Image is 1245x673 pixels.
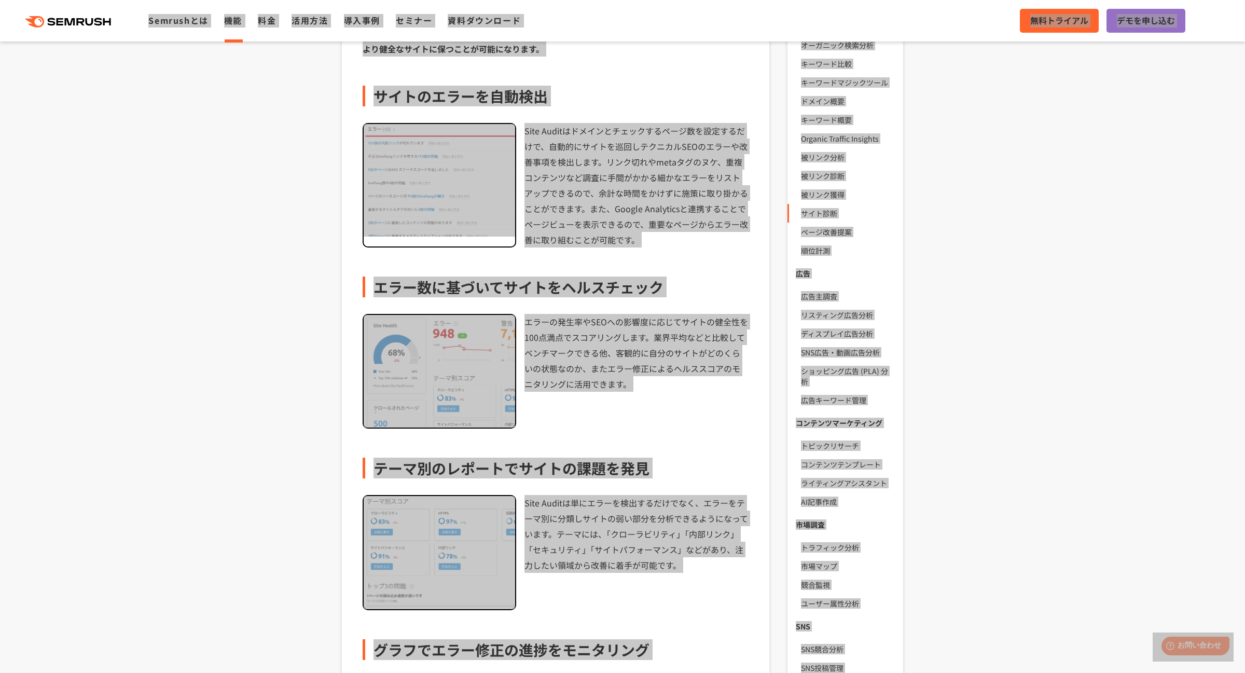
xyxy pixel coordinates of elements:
a: SNS広告・動画広告分析 [801,343,895,362]
a: Organic Traffic Insights [801,129,895,148]
a: オーガニック検索分析 [801,36,895,54]
a: 資料ダウンロード [448,14,521,26]
a: AI記事作成 [801,492,895,511]
img: サイト診断（Site Audit） エラー一覧 [364,124,515,237]
a: 機能 [224,14,242,26]
div: サイトのエラーを自動検出 [363,86,749,106]
a: ページ改善提案 [801,223,895,241]
a: トピックリサーチ [801,436,895,455]
a: リスティング広告分析 [801,306,895,324]
div: エラー数に基づいてサイトをヘルスチェック [363,277,749,297]
a: セミナー [396,14,432,26]
a: 料金 [258,14,276,26]
a: ユーザー属性分析 [801,594,895,613]
div: Site Auditは単にエラーを検出するだけでなく、エラーをテーマ別に分類しサイトの弱い部分を分析できるようになっています。テーマには、「クローラビリティ」「内部リンク」「セキュリティ」「サイ... [524,495,749,610]
a: 競合監視 [801,575,895,594]
a: 導入事例 [344,14,380,26]
div: グラフでエラー修正の進捗をモニタリング [363,639,749,660]
div: テーマ別のレポートでサイトの課題を発見 [363,458,749,478]
a: デモを申し込む [1106,9,1185,33]
a: キーワード概要 [801,111,895,129]
a: 広告主調査 [801,287,895,306]
a: 活用方法 [292,14,328,26]
a: キーワードマジックツール [801,73,895,92]
a: 被リンク分析 [801,148,895,167]
a: 市場マップ [801,557,895,575]
a: トラフィック分析 [801,538,895,557]
div: Site Auditはドメインとチェックするページ数を設定するだけで、自動的にサイトを巡回しテクニカルSEOのエラーや改善事項を検出します。リンク切れやmetaタグのヌケ、重複コンテンツなど調査... [524,123,749,248]
a: 被リンク獲得 [801,185,895,204]
a: ドメイン概要 [801,92,895,111]
img: サイト診断（Site Audit） ヘルススコア [364,315,515,428]
a: コンテンツテンプレート [801,455,895,474]
a: 広告キーワード管理 [801,391,895,409]
div: コンテンツマーケティング [787,414,903,432]
a: Semrushとは [148,14,208,26]
a: ディスプレイ広告分析 [801,324,895,343]
img: サイト診断（Site Audit） テーマ別レポート [364,496,515,609]
div: エラーの発生率やSEOへの影響度に応じてサイトの健全性を100点満点でスコアリングします。業界平均などと比較してベンチマークできる他、客観的に自分のサイトがどのくらいの状態なのか、またエラー修正... [524,314,749,429]
a: サイト診断 [801,204,895,223]
a: SNS競合分析 [801,640,895,658]
a: 被リンク診断 [801,167,895,185]
a: ライティングアシスタント [801,474,895,492]
div: 市場調査 [787,515,903,534]
a: ショッピング広告 (PLA) 分析 [801,362,895,391]
iframe: Help widget launcher [1153,633,1234,662]
div: SNS [787,617,903,636]
span: デモを申し込む [1117,14,1175,28]
a: 無料トライアル [1020,9,1099,33]
span: 無料トライアル [1030,14,1088,28]
a: 順位計測 [801,241,895,260]
div: 広告 [787,264,903,283]
a: キーワード比較 [801,54,895,73]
